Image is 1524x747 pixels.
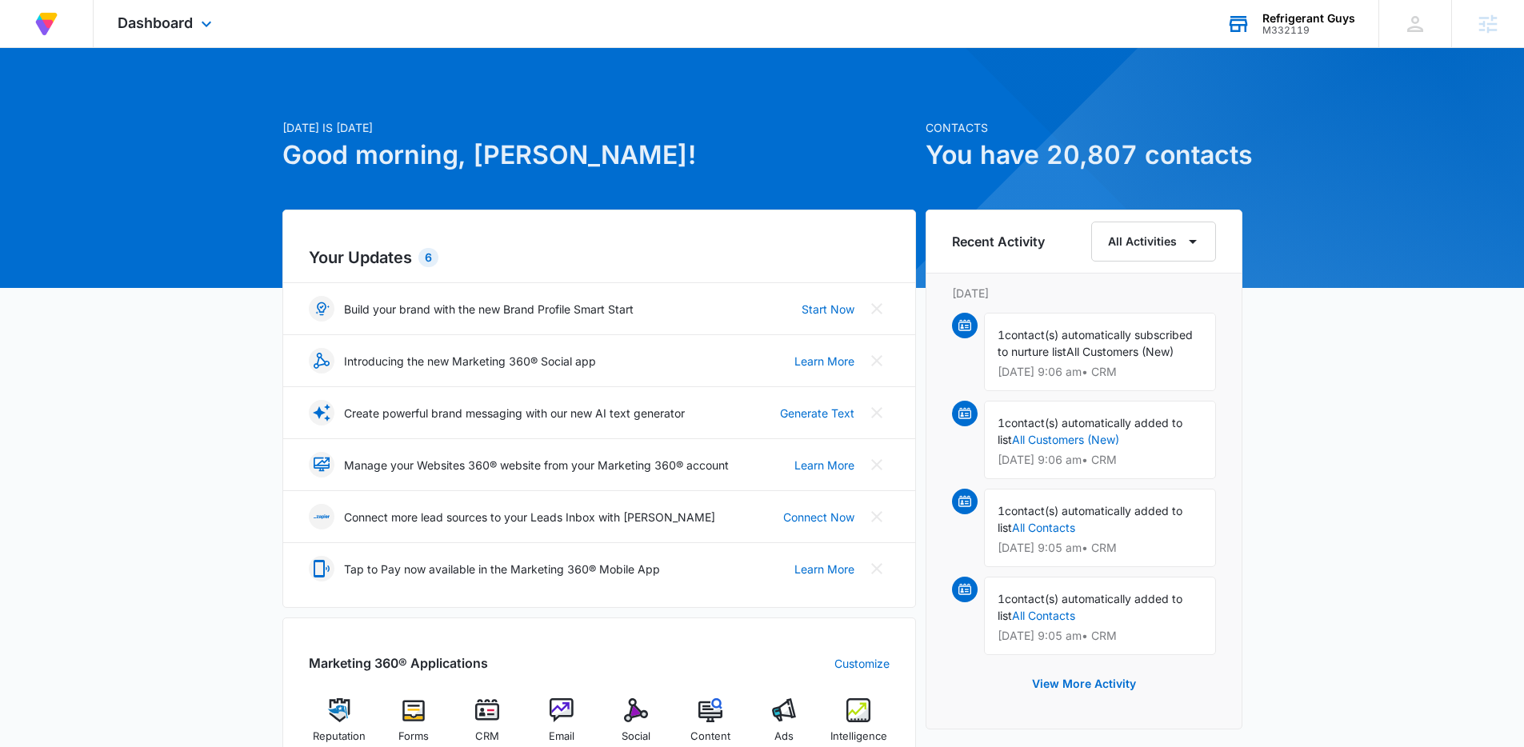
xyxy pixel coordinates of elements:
a: All Contacts [1012,521,1075,534]
span: Ads [774,729,794,745]
a: Learn More [794,561,854,577]
p: Manage your Websites 360® website from your Marketing 360® account [344,457,729,473]
button: All Activities [1091,222,1216,262]
a: Learn More [794,353,854,370]
a: Start Now [802,301,854,318]
div: 6 [418,248,438,267]
span: Forms [398,729,429,745]
p: Contacts [926,119,1242,136]
h2: Your Updates [309,246,890,270]
p: [DATE] [952,285,1216,302]
button: View More Activity [1016,665,1152,703]
span: Reputation [313,729,366,745]
h1: You have 20,807 contacts [926,136,1242,174]
button: Close [864,348,890,373]
span: CRM [475,729,499,745]
span: Dashboard [118,14,193,31]
div: account name [1262,12,1355,25]
p: [DATE] 9:05 am • CRM [998,630,1202,641]
p: Introducing the new Marketing 360® Social app [344,353,596,370]
a: Generate Text [780,405,854,421]
h6: Recent Activity [952,232,1045,251]
span: Content [690,729,730,745]
button: Close [864,452,890,477]
button: Close [864,504,890,529]
a: Learn More [794,457,854,473]
div: account id [1262,25,1355,36]
button: Close [864,296,890,322]
span: Email [549,729,574,745]
button: Close [864,556,890,581]
p: Create powerful brand messaging with our new AI text generator [344,405,685,421]
span: contact(s) automatically subscribed to nurture list [998,328,1193,358]
p: Tap to Pay now available in the Marketing 360® Mobile App [344,561,660,577]
span: contact(s) automatically added to list [998,592,1182,622]
p: Connect more lead sources to your Leads Inbox with [PERSON_NAME] [344,509,715,525]
span: contact(s) automatically added to list [998,504,1182,534]
p: Build your brand with the new Brand Profile Smart Start [344,301,634,318]
p: [DATE] 9:06 am • CRM [998,454,1202,465]
a: All Customers (New) [1012,433,1119,446]
span: contact(s) automatically added to list [998,416,1182,446]
h2: Marketing 360® Applications [309,653,488,673]
p: [DATE] 9:06 am • CRM [998,366,1202,377]
h1: Good morning, [PERSON_NAME]! [282,136,916,174]
p: [DATE] is [DATE] [282,119,916,136]
span: 1 [998,592,1005,605]
span: 1 [998,504,1005,517]
span: Social [622,729,650,745]
span: 1 [998,328,1005,342]
span: All Customers (New) [1066,345,1174,358]
a: All Contacts [1012,609,1075,622]
button: Close [864,400,890,425]
img: Volusion [32,10,61,38]
p: [DATE] 9:05 am • CRM [998,542,1202,553]
a: Customize [834,655,890,672]
span: Intelligence [830,729,887,745]
span: 1 [998,416,1005,429]
a: Connect Now [783,509,854,525]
